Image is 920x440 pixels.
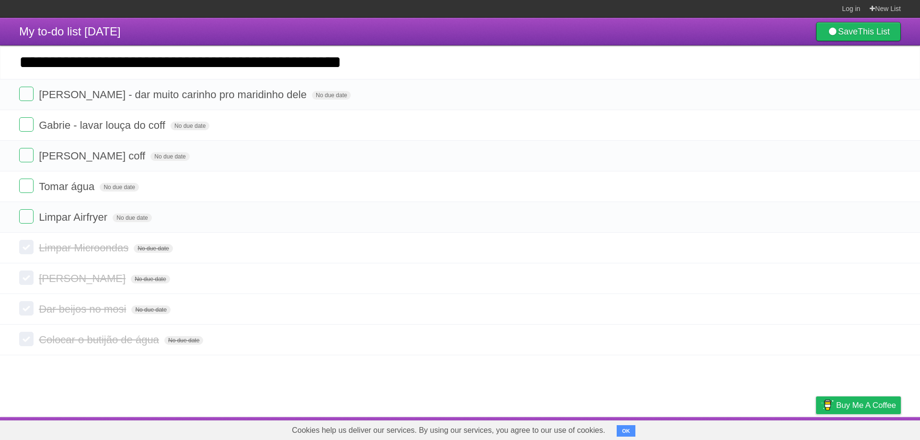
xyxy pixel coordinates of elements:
span: Tomar água [39,181,97,192]
label: Done [19,332,34,346]
a: About [689,419,709,438]
label: Done [19,87,34,101]
span: Dar beijos no mosi [39,303,128,315]
label: Done [19,271,34,285]
label: Done [19,148,34,162]
span: No due date [312,91,351,100]
span: Cookies help us deliver our services. By using our services, you agree to our use of cookies. [282,421,615,440]
span: No due date [150,152,189,161]
span: No due date [171,122,209,130]
span: Limpar Airfryer [39,211,110,223]
span: No due date [131,275,170,283]
span: No due date [100,183,138,192]
span: No due date [164,336,203,345]
span: [PERSON_NAME] coff [39,150,148,162]
span: Buy me a coffee [836,397,896,414]
button: OK [617,425,635,437]
a: SaveThis List [816,22,901,41]
span: [PERSON_NAME] [39,272,128,284]
img: Buy me a coffee [821,397,834,413]
label: Done [19,117,34,132]
a: Suggest a feature [840,419,901,438]
span: No due date [131,305,170,314]
span: [PERSON_NAME] - dar muito carinho pro maridinho dele [39,89,309,101]
span: No due date [134,244,172,253]
a: Buy me a coffee [816,396,901,414]
span: Colocar o butijão de água [39,334,161,346]
a: Terms [771,419,792,438]
label: Done [19,240,34,254]
label: Done [19,209,34,224]
a: Privacy [804,419,828,438]
b: This List [858,27,890,36]
span: Gabrie - lavar louça do coff [39,119,168,131]
label: Done [19,301,34,316]
span: Limpar Microondas [39,242,131,254]
span: No due date [113,214,151,222]
a: Developers [720,419,759,438]
label: Done [19,179,34,193]
span: My to-do list [DATE] [19,25,121,38]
